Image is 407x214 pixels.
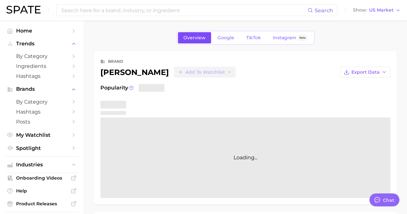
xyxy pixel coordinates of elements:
span: by Category [16,53,68,59]
span: My Watchlist [16,132,68,138]
span: Posts [16,119,68,125]
span: Help [16,188,68,194]
span: Hashtags [16,73,68,79]
a: Onboarding Videos [5,173,79,183]
button: ShowUS Market [351,6,402,14]
a: Google [212,32,240,43]
a: by Category [5,51,79,61]
div: [PERSON_NAME] [100,67,236,78]
span: Brands [16,86,68,92]
span: Show [353,8,367,12]
a: InstagramBeta [267,32,313,43]
span: US Market [369,8,393,12]
a: TikTok [241,32,266,43]
span: Overview [183,35,206,41]
div: Loading... [100,117,390,198]
span: Google [217,35,234,41]
span: TikTok [246,35,261,41]
span: Add to Watchlist [185,70,225,75]
span: Instagram [273,35,296,41]
button: Industries [5,160,79,170]
a: Ingredients [5,61,79,71]
a: Posts [5,117,79,127]
span: Onboarding Videos [16,175,68,181]
button: Export Data [340,67,390,78]
button: Add to Watchlist [174,67,236,78]
input: Search here for a brand, industry, or ingredient [60,5,308,16]
a: Help [5,186,79,196]
span: Trends [16,41,68,47]
span: Ingredients [16,63,68,69]
a: Overview [178,32,211,43]
button: Trends [5,39,79,49]
span: Hashtags [16,109,68,115]
button: Brands [5,84,79,94]
span: Spotlight [16,145,68,151]
span: by Category [16,99,68,105]
span: Export Data [351,70,380,75]
a: Spotlight [5,143,79,153]
a: Home [5,26,79,36]
span: Beta [300,35,306,41]
span: Search [315,7,333,14]
div: brand [108,58,123,65]
a: by Category [5,97,79,107]
a: My Watchlist [5,130,79,140]
span: Home [16,28,68,34]
span: Popularity [100,84,128,92]
span: Product Releases [16,201,68,207]
a: Hashtags [5,71,79,81]
a: Product Releases [5,199,79,209]
a: Hashtags [5,107,79,117]
span: Industries [16,162,68,168]
img: SPATE [6,6,41,14]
